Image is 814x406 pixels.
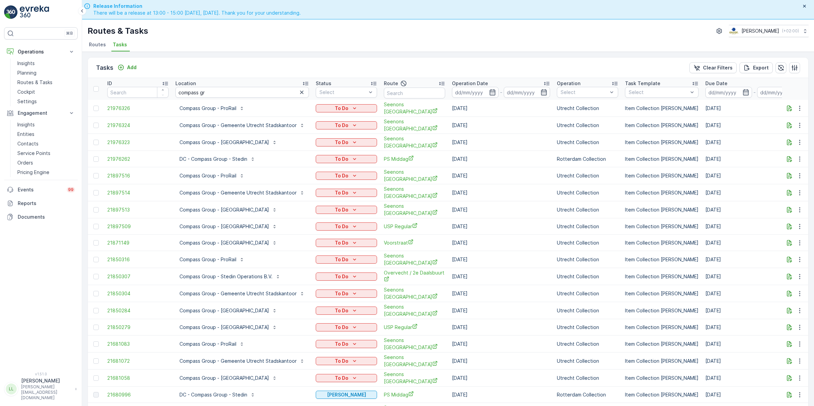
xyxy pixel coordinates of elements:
[96,63,113,73] p: Tasks
[107,156,169,162] a: 21976262
[179,256,236,263] p: Compass Group - ProRail
[705,87,752,98] input: dd/mm/yyyy
[4,210,78,224] a: Documents
[384,286,445,300] a: Seenons Utrecht
[93,274,99,279] div: Toggle Row Selected
[625,206,699,213] p: Item Collection [PERSON_NAME]
[93,291,99,296] div: Toggle Row Selected
[702,251,807,268] td: [DATE]
[175,305,281,316] button: Compass Group - [GEOGRAPHIC_DATA]
[15,78,78,87] a: Routes & Tasks
[17,98,37,105] p: Settings
[17,150,50,157] p: Service Points
[107,105,169,112] a: 21976326
[625,273,699,280] p: Item Collection [PERSON_NAME]
[384,354,445,368] span: Seenons [GEOGRAPHIC_DATA]
[113,41,127,48] span: Tasks
[702,335,807,353] td: [DATE]
[107,122,169,129] a: 21976324
[335,358,348,364] p: To Do
[4,5,18,19] img: logo
[384,101,445,115] span: Seenons [GEOGRAPHIC_DATA]
[729,25,809,37] button: [PERSON_NAME](+02:00)
[175,322,281,333] button: Compass Group - [GEOGRAPHIC_DATA]
[384,118,445,132] span: Seenons [GEOGRAPHIC_DATA]
[335,105,348,112] p: To Do
[335,172,348,179] p: To Do
[316,155,377,163] button: To Do
[17,79,52,86] p: Routes & Tasks
[335,273,348,280] p: To Do
[6,384,17,394] div: LL
[175,288,309,299] button: Compass Group - Gemeente Utrecht Stadskantoor
[449,353,553,370] td: [DATE]
[557,139,618,146] p: Utrecht Collection
[689,62,737,73] button: Clear Filters
[452,87,499,98] input: dd/mm/yyyy
[335,307,348,314] p: To Do
[625,122,699,129] p: Item Collection [PERSON_NAME]
[107,290,169,297] a: 21850304
[179,223,269,230] p: Compass Group - [GEOGRAPHIC_DATA]
[625,239,699,246] p: Item Collection [PERSON_NAME]
[89,41,106,48] span: Routes
[107,139,169,146] a: 21976323
[753,88,756,96] p: -
[625,223,699,230] p: Item Collection [PERSON_NAME]
[319,89,366,96] p: Select
[384,391,445,398] span: PS Middag
[625,156,699,162] p: Item Collection [PERSON_NAME]
[175,339,249,349] button: Compass Group - ProRail
[175,373,281,384] button: Compass Group - [GEOGRAPHIC_DATA]
[107,239,169,246] a: 21871149
[384,135,445,149] a: Seenons Utrecht
[175,103,249,114] button: Compass Group - ProRail
[384,252,445,266] span: Seenons [GEOGRAPHIC_DATA]
[449,201,553,218] td: [DATE]
[703,64,733,71] p: Clear Filters
[702,117,807,134] td: [DATE]
[93,224,99,229] div: Toggle Row Selected
[335,223,348,230] p: To Do
[175,137,281,148] button: Compass Group - [GEOGRAPHIC_DATA]
[384,239,445,246] span: Voorstraat
[175,389,260,400] button: DC - Compass Group - Stedin
[179,122,297,129] p: Compass Group - Gemeente Utrecht Stadskantoor
[15,149,78,158] a: Service Points
[179,307,269,314] p: Compass Group - [GEOGRAPHIC_DATA]
[107,206,169,213] a: 21897513
[17,60,35,67] p: Insights
[335,290,348,297] p: To Do
[449,335,553,353] td: [DATE]
[107,307,169,314] a: 21850284
[316,222,377,231] button: To Do
[175,170,249,181] button: Compass Group - ProRail
[179,139,269,146] p: Compass Group - [GEOGRAPHIC_DATA]
[107,189,169,196] span: 21897514
[175,237,281,248] button: Compass Group - [GEOGRAPHIC_DATA]
[179,105,236,112] p: Compass Group - ProRail
[175,254,249,265] button: Compass Group - ProRail
[702,319,807,335] td: [DATE]
[753,64,769,71] p: Export
[179,172,236,179] p: Compass Group - ProRail
[4,197,78,210] a: Reports
[66,31,73,36] p: ⌘B
[107,256,169,263] a: 21850316
[316,340,377,348] button: To Do
[625,189,699,196] p: Item Collection [PERSON_NAME]
[107,87,169,98] input: Search
[335,256,348,263] p: To Do
[625,105,699,112] p: Item Collection [PERSON_NAME]
[93,173,99,178] div: Toggle Row Selected
[175,120,309,131] button: Compass Group - Gemeente Utrecht Stadskantoor
[115,63,139,72] button: Add
[384,337,445,351] a: Seenons Utrecht
[449,251,553,268] td: [DATE]
[500,88,502,96] p: -
[335,122,348,129] p: To Do
[557,172,618,179] p: Utrecht Collection
[175,204,281,215] button: Compass Group - [GEOGRAPHIC_DATA]
[384,303,445,317] a: Seenons Utrecht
